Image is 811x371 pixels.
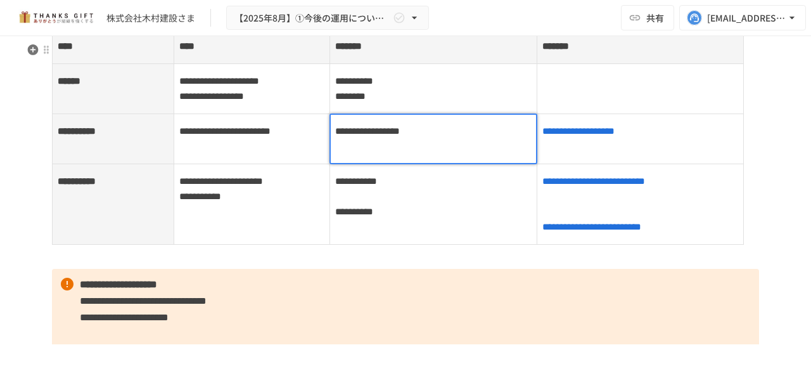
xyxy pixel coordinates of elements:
div: [EMAIL_ADDRESS][DOMAIN_NAME] [707,10,786,26]
img: mMP1OxWUAhQbsRWCurg7vIHe5HqDpP7qZo7fRoNLXQh [15,8,96,28]
button: [EMAIL_ADDRESS][DOMAIN_NAME] [679,5,806,30]
div: 株式会社木村建設さま [106,11,195,25]
span: 共有 [646,11,664,25]
span: 【2025年8月】①今後の運用についてのご案内/THANKS GIFTキックオフMTG [234,10,390,26]
button: 共有 [621,5,674,30]
button: 【2025年8月】①今後の運用についてのご案内/THANKS GIFTキックオフMTG [226,6,429,30]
